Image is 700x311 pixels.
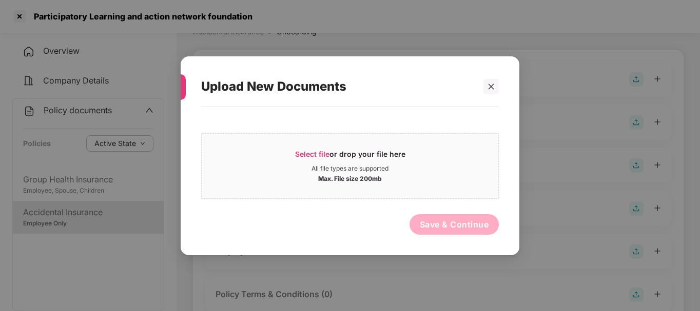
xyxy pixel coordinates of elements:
[488,82,495,90] span: close
[318,172,382,182] div: Max. File size 200mb
[312,164,388,172] div: All file types are supported
[295,149,329,158] span: Select file
[201,67,474,107] div: Upload New Documents
[295,149,405,164] div: or drop your file here
[410,214,499,234] button: Save & Continue
[202,141,498,190] span: Select fileor drop your file hereAll file types are supportedMax. File size 200mb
